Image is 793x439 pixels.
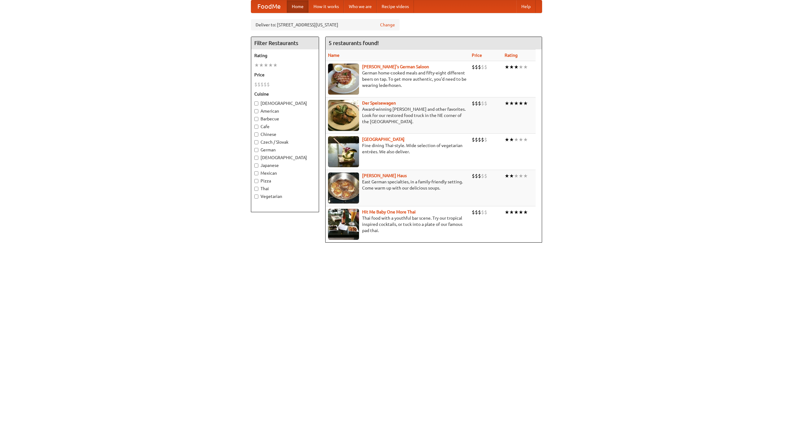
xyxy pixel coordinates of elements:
input: Czech / Slovak [254,140,258,144]
li: $ [475,209,478,216]
input: Japanese [254,164,258,168]
label: Mexican [254,170,316,176]
input: Pizza [254,179,258,183]
img: babythai.jpg [328,209,359,240]
a: Recipe videos [377,0,414,13]
img: speisewagen.jpg [328,100,359,131]
a: Rating [505,53,518,58]
a: Home [287,0,309,13]
li: ★ [514,100,519,107]
li: $ [481,209,484,216]
li: ★ [523,64,528,70]
label: Cafe [254,123,316,130]
li: $ [484,136,487,143]
li: $ [484,209,487,216]
li: ★ [505,100,509,107]
li: $ [484,64,487,70]
li: $ [484,100,487,107]
label: Czech / Slovak [254,139,316,145]
li: ★ [505,209,509,216]
li: ★ [509,64,514,70]
li: $ [472,64,475,70]
input: German [254,148,258,152]
h4: Filter Restaurants [251,37,319,49]
li: $ [267,81,270,88]
input: American [254,109,258,113]
p: Thai food with a youthful bar scene. Try our tropical inspired cocktails, or tuck into a plate of... [328,215,467,234]
li: ★ [264,62,268,69]
li: $ [478,100,481,107]
li: $ [472,209,475,216]
label: German [254,147,316,153]
a: Change [380,22,395,28]
li: ★ [523,136,528,143]
li: $ [475,136,478,143]
li: ★ [514,209,519,216]
li: ★ [519,136,523,143]
li: $ [261,81,264,88]
li: $ [478,64,481,70]
h5: Price [254,72,316,78]
a: [PERSON_NAME] Haus [362,173,407,178]
li: $ [481,64,484,70]
li: $ [472,172,475,179]
li: $ [475,100,478,107]
b: [GEOGRAPHIC_DATA] [362,137,405,142]
input: Vegetarian [254,195,258,199]
li: ★ [523,209,528,216]
li: $ [481,100,484,107]
li: ★ [509,100,514,107]
li: ★ [505,64,509,70]
input: Cafe [254,125,258,129]
li: $ [254,81,257,88]
li: $ [484,172,487,179]
a: FoodMe [251,0,287,13]
a: Name [328,53,340,58]
label: Thai [254,186,316,192]
a: [PERSON_NAME]'s German Saloon [362,64,429,69]
label: Vegetarian [254,193,316,199]
input: Barbecue [254,117,258,121]
li: $ [472,136,475,143]
a: Price [472,53,482,58]
label: Barbecue [254,116,316,122]
li: $ [264,81,267,88]
input: Mexican [254,171,258,175]
p: German home-cooked meals and fifty-eight different beers on tap. To get more authentic, you'd nee... [328,70,467,88]
li: $ [475,172,478,179]
img: esthers.jpg [328,64,359,95]
a: Who we are [344,0,377,13]
h5: Cuisine [254,91,316,97]
li: $ [475,64,478,70]
label: American [254,108,316,114]
p: East German specialties, in a family-friendly setting. Come warm up with our delicious soups. [328,179,467,191]
li: ★ [273,62,278,69]
li: ★ [523,100,528,107]
li: $ [257,81,261,88]
li: ★ [268,62,273,69]
b: Der Speisewagen [362,101,396,105]
li: ★ [509,209,514,216]
li: $ [481,136,484,143]
img: kohlhaus.jpg [328,172,359,204]
li: ★ [519,172,523,179]
li: ★ [514,136,519,143]
li: $ [472,100,475,107]
h5: Rating [254,52,316,59]
label: Chinese [254,131,316,137]
ng-pluralize: 5 restaurants found! [329,40,379,46]
input: [DEMOGRAPHIC_DATA] [254,156,258,160]
input: [DEMOGRAPHIC_DATA] [254,101,258,105]
li: ★ [505,136,509,143]
li: ★ [509,136,514,143]
a: Help [516,0,536,13]
li: ★ [514,64,519,70]
li: ★ [519,209,523,216]
li: ★ [509,172,514,179]
label: [DEMOGRAPHIC_DATA] [254,100,316,106]
div: Deliver to: [STREET_ADDRESS][US_STATE] [251,19,400,30]
p: Award-winning [PERSON_NAME] and other favorites. Look for our restored food truck in the NE corne... [328,106,467,125]
li: ★ [514,172,519,179]
label: Pizza [254,178,316,184]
